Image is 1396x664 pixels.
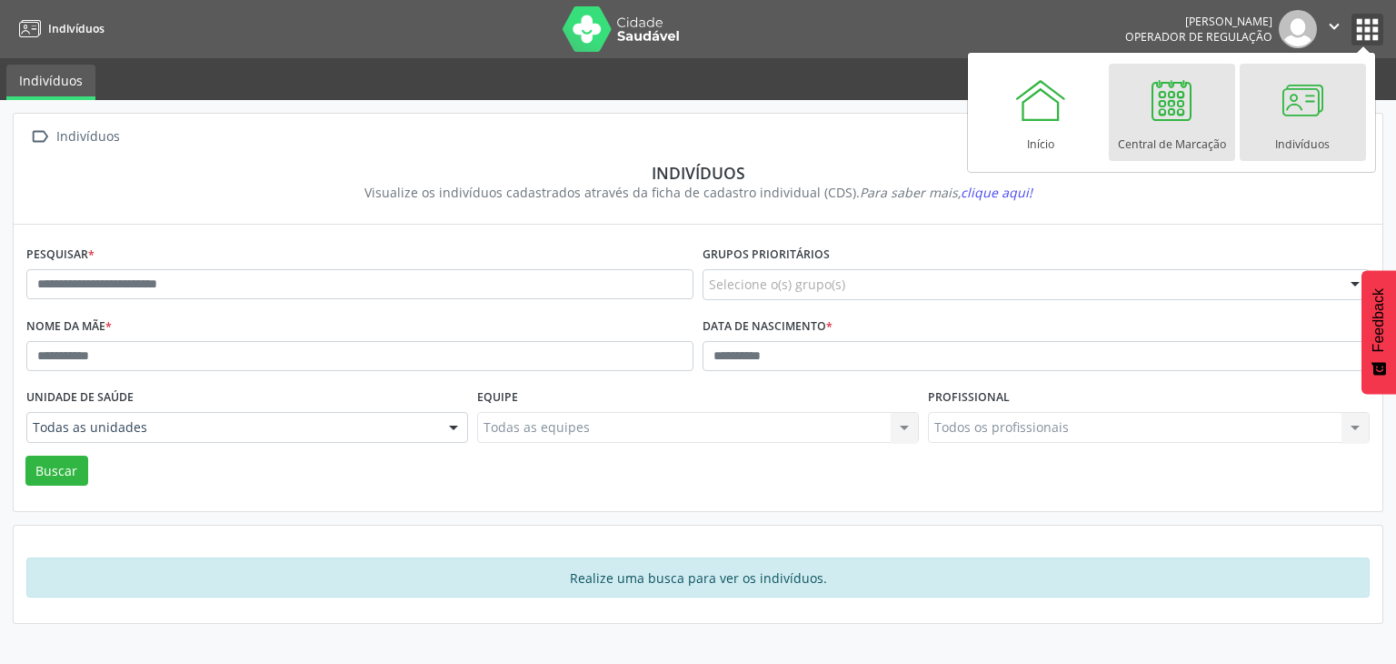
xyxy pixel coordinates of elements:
div: Realize uma busca para ver os indivíduos. [26,558,1370,598]
label: Grupos prioritários [703,241,830,269]
a: Central de Marcação [1109,64,1235,161]
label: Unidade de saúde [26,384,134,412]
button: apps [1351,14,1383,45]
i: Para saber mais, [860,184,1032,201]
button:  [1317,10,1351,48]
div: Visualize os indivíduos cadastrados através da ficha de cadastro individual (CDS). [39,183,1357,202]
div: [PERSON_NAME] [1125,14,1272,29]
label: Nome da mãe [26,313,112,341]
label: Pesquisar [26,241,95,269]
a:  Indivíduos [26,124,123,150]
button: Buscar [25,456,88,487]
span: Todas as unidades [33,418,431,437]
label: Equipe [477,384,518,412]
div: Indivíduos [39,163,1357,183]
i:  [1324,16,1344,36]
span: Operador de regulação [1125,29,1272,45]
label: Data de nascimento [703,313,833,341]
a: Indivíduos [1240,64,1366,161]
a: Indivíduos [6,65,95,100]
i:  [26,124,53,150]
span: Indivíduos [48,21,105,36]
label: Profissional [928,384,1010,412]
button: Feedback - Mostrar pesquisa [1361,270,1396,394]
span: Selecione o(s) grupo(s) [709,275,845,294]
a: Indivíduos [13,14,105,44]
img: img [1279,10,1317,48]
span: clique aqui! [961,184,1032,201]
span: Feedback [1371,288,1387,352]
a: Início [978,64,1104,161]
div: Indivíduos [53,124,123,150]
